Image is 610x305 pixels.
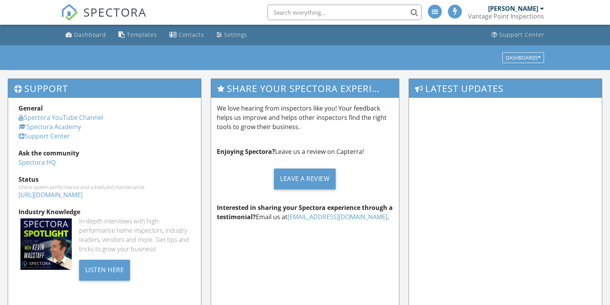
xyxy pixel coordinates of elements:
[217,162,394,195] a: Leave a Review
[19,207,191,216] div: Industry Knowledge
[224,31,247,38] div: Settings
[79,260,130,281] div: Listen Here
[127,31,157,38] div: Templates
[19,148,191,158] div: Ask the community
[217,203,394,222] p: Email us at .
[166,28,207,42] a: Contacts
[179,31,204,38] div: Contacts
[468,12,544,20] div: Vantage Point Inspections
[506,55,541,60] div: Dashboards
[499,31,544,38] div: Support Center
[409,79,602,98] h3: Latest Updates
[502,52,544,63] button: Dashboards
[61,4,78,21] img: The Best Home Inspection Software - Spectora
[211,79,399,98] h3: Share Your Spectora Experience
[488,28,547,42] a: Support Center
[19,158,56,167] a: Spectora HQ
[267,5,422,20] input: Search everything...
[79,265,130,274] a: Listen Here
[217,203,393,221] strong: Interested in sharing your Spectora experience through a testimonial?
[19,113,103,122] a: Spectora YouTube Channel
[217,147,275,156] strong: Enjoying Spectora?
[63,28,109,42] a: Dashboard
[115,28,160,42] a: Templates
[8,79,201,98] h3: Support
[217,104,394,131] p: We love hearing from inspectors like you! Your feedback helps us improve and helps other inspecto...
[217,147,394,156] p: Leave us a review on Capterra!
[274,169,336,189] div: Leave a Review
[19,104,43,112] strong: General
[19,132,70,140] a: Support Center
[74,31,106,38] div: Dashboard
[19,123,81,131] a: Spectora Academy
[79,216,191,254] div: In-depth interviews with high-performance home inspectors, industry leaders, vendors and more. Ge...
[83,4,147,20] span: SPECTORA
[213,28,250,42] a: Settings
[488,5,538,12] div: [PERSON_NAME]
[19,191,83,199] a: [URL][DOMAIN_NAME]
[20,218,72,270] img: Spectoraspolightmain
[19,184,191,190] div: Check system performance and scheduled maintenance.
[287,213,387,221] a: [EMAIL_ADDRESS][DOMAIN_NAME]
[61,10,147,27] a: SPECTORA
[19,175,191,184] div: Status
